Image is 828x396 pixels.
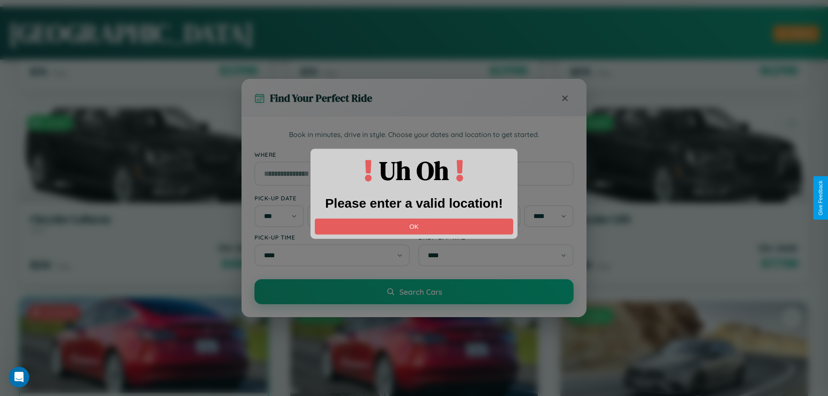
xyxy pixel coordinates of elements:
[254,234,410,241] label: Pick-up Time
[399,287,442,296] span: Search Cars
[254,194,410,202] label: Pick-up Date
[418,194,574,202] label: Drop-off Date
[270,91,372,105] h3: Find Your Perfect Ride
[254,129,574,140] p: Book in minutes, drive in style. Choose your dates and location to get started.
[254,151,574,158] label: Where
[418,234,574,241] label: Drop-off Time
